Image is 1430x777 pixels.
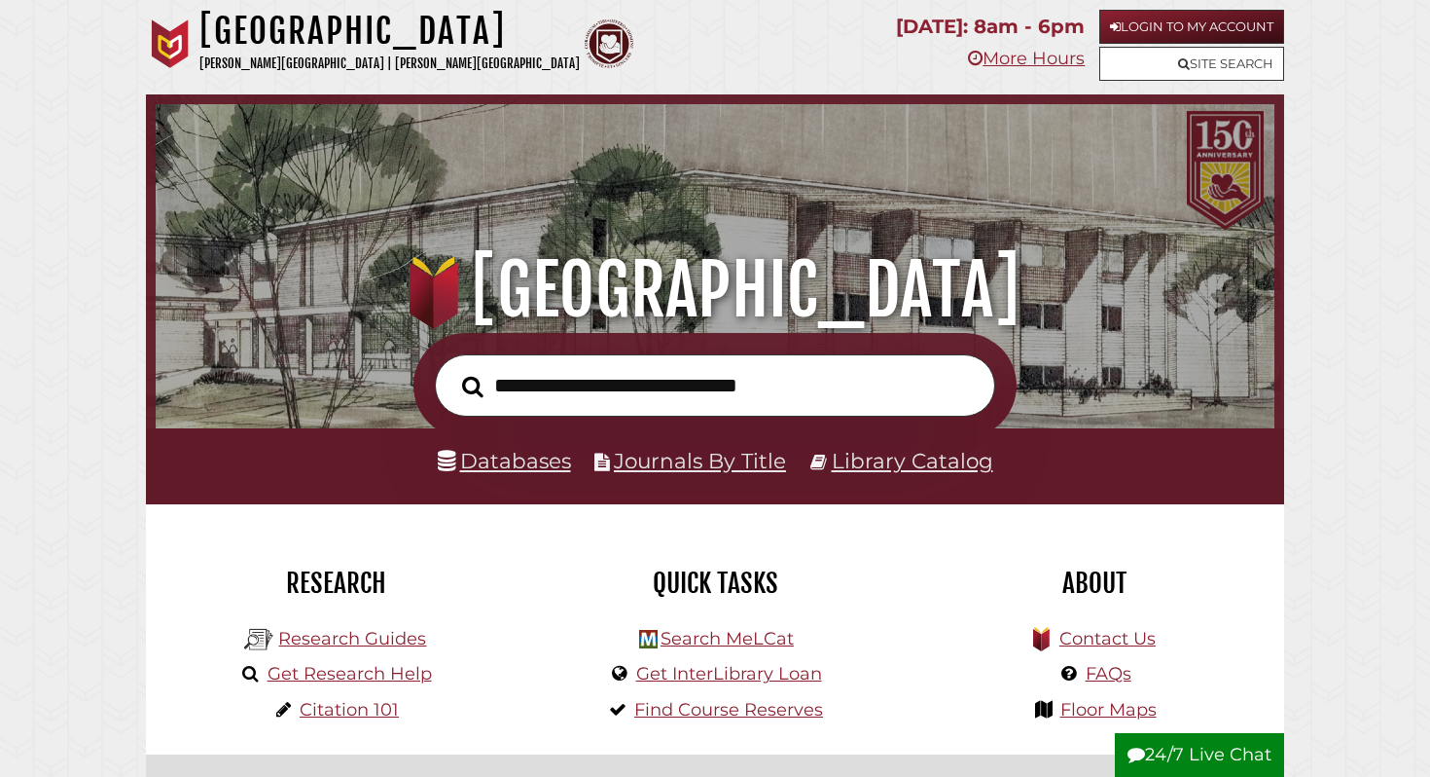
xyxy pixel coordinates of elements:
[177,247,1253,333] h1: [GEOGRAPHIC_DATA]
[199,10,580,53] h1: [GEOGRAPHIC_DATA]
[634,699,823,721] a: Find Course Reserves
[540,567,890,600] h2: Quick Tasks
[278,628,426,649] a: Research Guides
[452,370,493,403] button: Search
[832,448,993,473] a: Library Catalog
[199,53,580,75] p: [PERSON_NAME][GEOGRAPHIC_DATA] | [PERSON_NAME][GEOGRAPHIC_DATA]
[614,448,786,473] a: Journals By Title
[1060,699,1157,721] a: Floor Maps
[968,48,1085,69] a: More Hours
[1086,663,1131,684] a: FAQs
[639,630,658,648] img: Hekman Library Logo
[1099,47,1284,81] a: Site Search
[244,625,273,654] img: Hekman Library Logo
[161,567,511,600] h2: Research
[636,663,822,684] a: Get InterLibrary Loan
[585,19,633,68] img: Calvin Theological Seminary
[1059,628,1156,649] a: Contact Us
[896,10,1085,44] p: [DATE]: 8am - 6pm
[268,663,432,684] a: Get Research Help
[300,699,399,721] a: Citation 101
[146,19,195,68] img: Calvin University
[462,375,483,398] i: Search
[919,567,1269,600] h2: About
[661,628,794,649] a: Search MeLCat
[1099,10,1284,44] a: Login to My Account
[438,448,571,473] a: Databases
